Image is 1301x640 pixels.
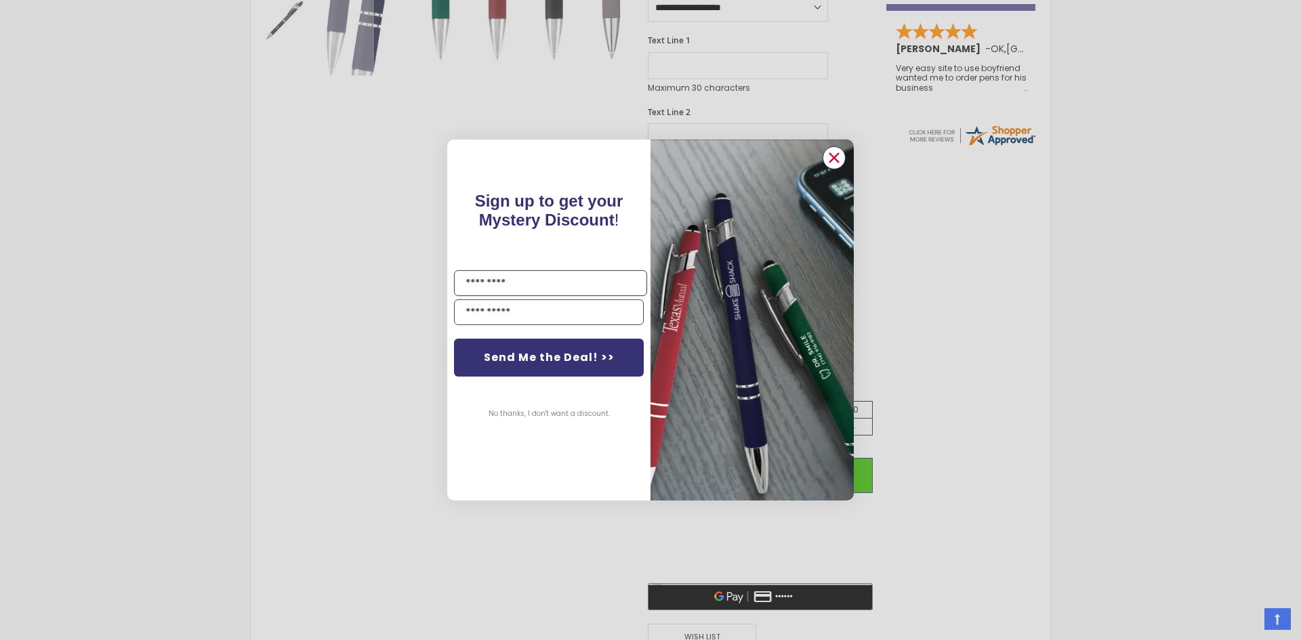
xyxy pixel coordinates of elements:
button: No thanks, I don't want a discount. [482,397,617,431]
button: Close dialog [823,146,846,169]
span: ! [475,192,623,229]
button: Send Me the Deal! >> [454,339,644,377]
img: pop-up-image [650,140,854,500]
span: Sign up to get your Mystery Discount [475,192,623,229]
